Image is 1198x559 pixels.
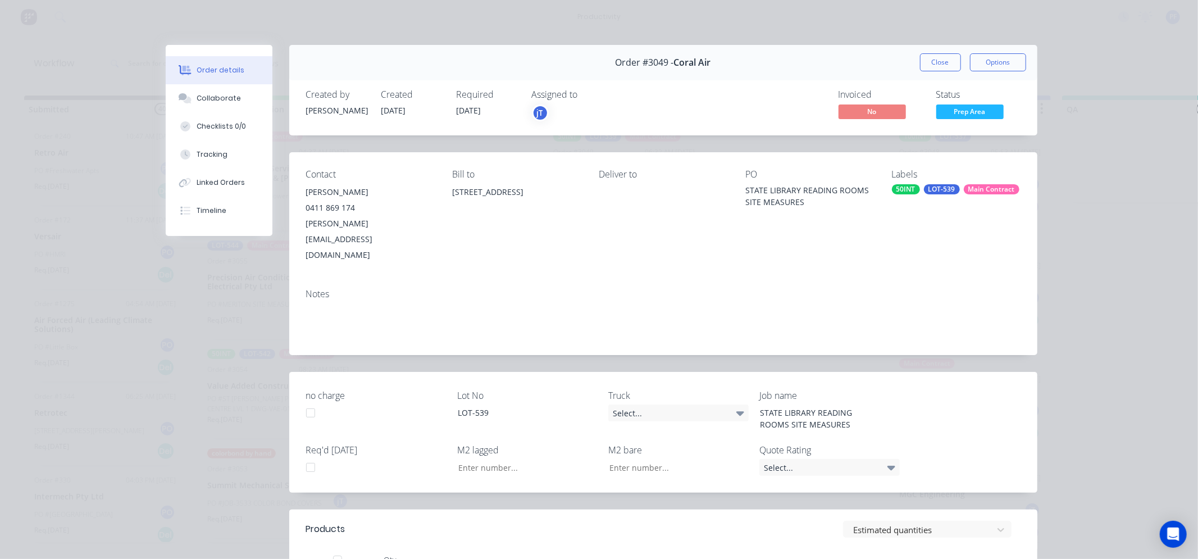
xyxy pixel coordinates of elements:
[674,57,711,68] span: Coral Air
[759,459,900,476] div: Select...
[166,140,272,169] button: Tracking
[1160,521,1187,548] div: Open Intercom Messenger
[936,89,1021,100] div: Status
[306,89,368,100] div: Created by
[452,169,581,180] div: Bill to
[197,65,244,75] div: Order details
[936,104,1004,119] span: Prep Area
[839,104,906,119] span: No
[600,459,748,476] input: Enter number...
[306,104,368,116] div: [PERSON_NAME]
[197,149,227,160] div: Tracking
[745,184,874,208] div: STATE LIBRARY READING ROOMS SITE MEASURES
[457,89,518,100] div: Required
[616,57,674,68] span: Order #3049 -
[197,178,245,188] div: Linked Orders
[532,104,549,121] button: jT
[452,184,581,200] div: [STREET_ADDRESS]
[759,443,900,457] label: Quote Rating
[449,459,597,476] input: Enter number...
[166,84,272,112] button: Collaborate
[306,200,435,216] div: 0411 869 174
[892,169,1021,180] div: Labels
[197,206,226,216] div: Timeline
[381,105,406,116] span: [DATE]
[608,443,749,457] label: M2 bare
[306,389,447,402] label: no charge
[306,184,435,263] div: [PERSON_NAME]0411 869 174[PERSON_NAME][EMAIL_ADDRESS][DOMAIN_NAME]
[166,112,272,140] button: Checklists 0/0
[457,105,481,116] span: [DATE]
[166,56,272,84] button: Order details
[970,53,1026,71] button: Options
[457,389,598,402] label: Lot No
[532,89,644,100] div: Assigned to
[197,121,246,131] div: Checklists 0/0
[452,184,581,220] div: [STREET_ADDRESS]
[892,184,920,194] div: 50INT
[924,184,960,194] div: LOT-539
[745,169,874,180] div: PO
[599,169,727,180] div: Deliver to
[306,184,435,200] div: [PERSON_NAME]
[964,184,1019,194] div: Main Contract
[306,216,435,263] div: [PERSON_NAME][EMAIL_ADDRESS][DOMAIN_NAME]
[306,169,435,180] div: Contact
[608,405,749,421] div: Select...
[306,443,447,457] label: Req'd [DATE]
[306,522,345,536] div: Products
[166,169,272,197] button: Linked Orders
[751,405,892,433] div: STATE LIBRARY READING ROOMS SITE MEASURES
[197,93,241,103] div: Collaborate
[449,405,589,421] div: LOT-539
[166,197,272,225] button: Timeline
[306,289,1021,299] div: Notes
[936,104,1004,121] button: Prep Area
[457,443,598,457] label: M2 lagged
[920,53,961,71] button: Close
[839,89,923,100] div: Invoiced
[608,389,749,402] label: Truck
[759,389,900,402] label: Job name
[381,89,443,100] div: Created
